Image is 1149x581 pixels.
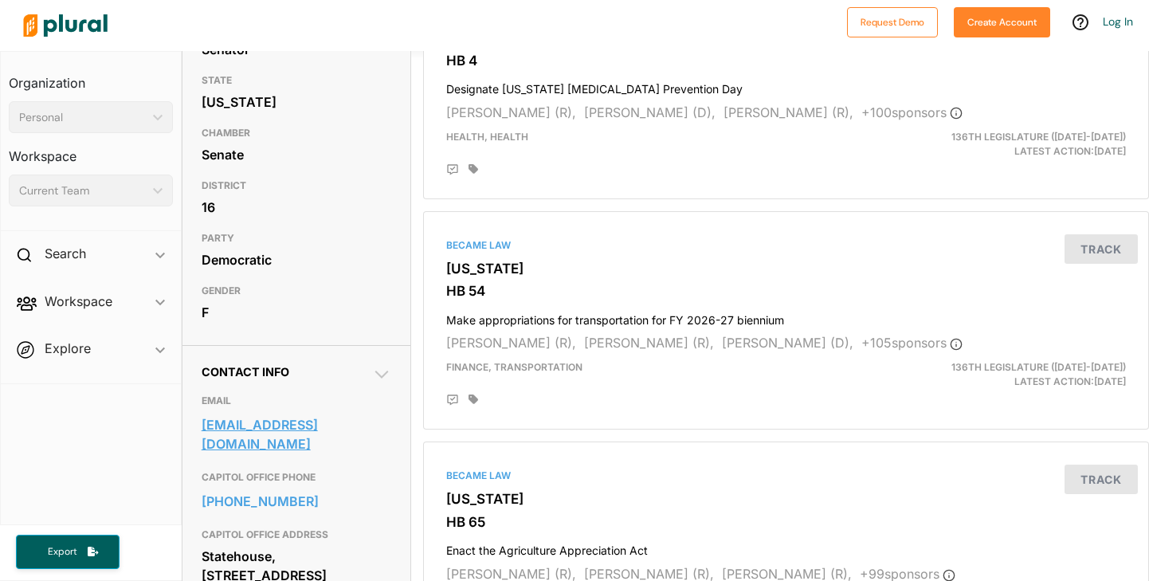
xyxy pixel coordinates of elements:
[469,163,478,175] div: Add tags
[202,489,392,513] a: [PHONE_NUMBER]
[1065,234,1138,264] button: Track
[202,176,392,195] h3: DISTRICT
[584,104,716,120] span: [PERSON_NAME] (D),
[861,104,963,120] span: + 100 sponsor s
[861,335,963,351] span: + 105 sponsor s
[202,90,392,114] div: [US_STATE]
[722,335,853,351] span: [PERSON_NAME] (D),
[202,365,289,379] span: Contact Info
[202,413,392,456] a: [EMAIL_ADDRESS][DOMAIN_NAME]
[904,130,1138,159] div: Latest Action: [DATE]
[446,104,576,120] span: [PERSON_NAME] (R),
[446,469,1126,483] div: Became Law
[9,60,173,95] h3: Organization
[446,261,1126,277] h3: [US_STATE]
[202,248,392,272] div: Democratic
[847,13,938,29] a: Request Demo
[19,109,147,126] div: Personal
[446,491,1126,507] h3: [US_STATE]
[469,394,478,405] div: Add tags
[904,360,1138,389] div: Latest Action: [DATE]
[954,13,1050,29] a: Create Account
[724,104,853,120] span: [PERSON_NAME] (R),
[446,361,582,373] span: Finance, Transportation
[446,75,1126,96] h4: Designate [US_STATE] [MEDICAL_DATA] Prevention Day
[45,245,86,262] h2: Search
[446,536,1126,558] h4: Enact the Agriculture Appreciation Act
[202,525,392,544] h3: CAPITOL OFFICE ADDRESS
[202,143,392,167] div: Senate
[446,131,528,143] span: Health, Health
[202,300,392,324] div: F
[446,306,1126,328] h4: Make appropriations for transportation for FY 2026-27 biennium
[1103,14,1133,29] a: Log In
[847,7,938,37] button: Request Demo
[446,238,1126,253] div: Became Law
[37,545,88,559] span: Export
[584,335,714,351] span: [PERSON_NAME] (R),
[202,229,392,248] h3: PARTY
[202,281,392,300] h3: GENDER
[446,394,459,406] div: Add Position Statement
[202,71,392,90] h3: STATE
[19,183,147,199] div: Current Team
[446,53,1126,69] h3: HB 4
[202,195,392,219] div: 16
[446,514,1126,530] h3: HB 65
[446,335,576,351] span: [PERSON_NAME] (R),
[202,391,392,410] h3: EMAIL
[446,283,1126,299] h3: HB 54
[951,361,1126,373] span: 136th Legislature ([DATE]-[DATE])
[202,124,392,143] h3: CHAMBER
[446,163,459,176] div: Add Position Statement
[951,131,1126,143] span: 136th Legislature ([DATE]-[DATE])
[202,468,392,487] h3: CAPITOL OFFICE PHONE
[9,133,173,168] h3: Workspace
[1065,465,1138,494] button: Track
[16,535,120,569] button: Export
[954,7,1050,37] button: Create Account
